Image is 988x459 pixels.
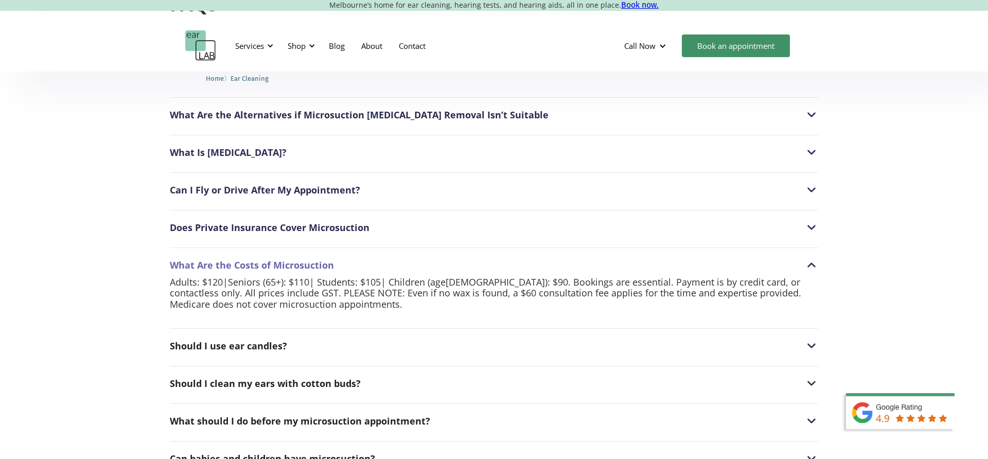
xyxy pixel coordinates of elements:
[682,34,790,57] a: Book an appointment
[170,147,287,157] div: What Is [MEDICAL_DATA]?
[391,31,434,61] a: Contact
[170,341,287,351] div: Should I use ear candles?
[170,414,818,428] div: What should I do before my microsuction appointment?What should I do before my microsuction appoi...
[170,277,818,310] p: Adults: $120|Seniors (65+): $110| Students: $105| Children (age[DEMOGRAPHIC_DATA]): $90. Bookings...
[805,414,818,428] img: What should I do before my microsuction appointment?
[624,41,656,51] div: Call Now
[170,222,369,233] div: Does Private Insurance Cover Microsuction
[321,31,353,61] a: Blog
[170,221,818,234] div: Does Private Insurance Cover MicrosuctionDoes Private Insurance Cover Microsuction
[805,258,818,272] img: What Are the Costs of Microsuction
[235,41,264,51] div: Services
[229,30,276,61] div: Services
[170,110,549,120] div: What Are the Alternatives if Microsuction [MEDICAL_DATA] Removal Isn’t Suitable
[805,183,818,197] img: Can I Fly or Drive After My Appointment?
[170,108,818,121] div: What Are the Alternatives if Microsuction [MEDICAL_DATA] Removal Isn’t SuitableWhat Are the Alter...
[170,183,818,197] div: Can I Fly or Drive After My Appointment?Can I Fly or Drive After My Appointment?
[170,416,430,426] div: What should I do before my microsuction appointment?
[170,378,361,389] div: Should I clean my ears with cotton buds?
[170,258,818,272] div: What Are the Costs of MicrosuctionWhat Are the Costs of Microsuction
[206,73,224,83] a: Home
[170,260,334,270] div: What Are the Costs of Microsuction
[288,41,306,51] div: Shop
[206,73,231,84] li: 〉
[805,377,818,390] img: Should I clean my ears with cotton buds?
[170,377,818,390] div: Should I clean my ears with cotton buds?Should I clean my ears with cotton buds?
[206,75,224,82] span: Home
[231,75,269,82] span: Ear Cleaning
[185,30,216,61] a: home
[805,221,818,234] img: Does Private Insurance Cover Microsuction
[170,277,818,321] nav: What Are the Costs of MicrosuctionWhat Are the Costs of Microsuction
[231,73,269,83] a: Ear Cleaning
[805,146,818,159] img: What Is Earwax?
[805,339,818,352] img: Should I use ear candles?
[281,30,318,61] div: Shop
[616,30,677,61] div: Call Now
[170,146,818,159] div: What Is [MEDICAL_DATA]?What Is Earwax?
[353,31,391,61] a: About
[170,185,360,195] div: Can I Fly or Drive After My Appointment?
[170,339,818,352] div: Should I use ear candles?Should I use ear candles?
[805,108,818,121] img: What Are the Alternatives if Microsuction Earwax Removal Isn’t Suitable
